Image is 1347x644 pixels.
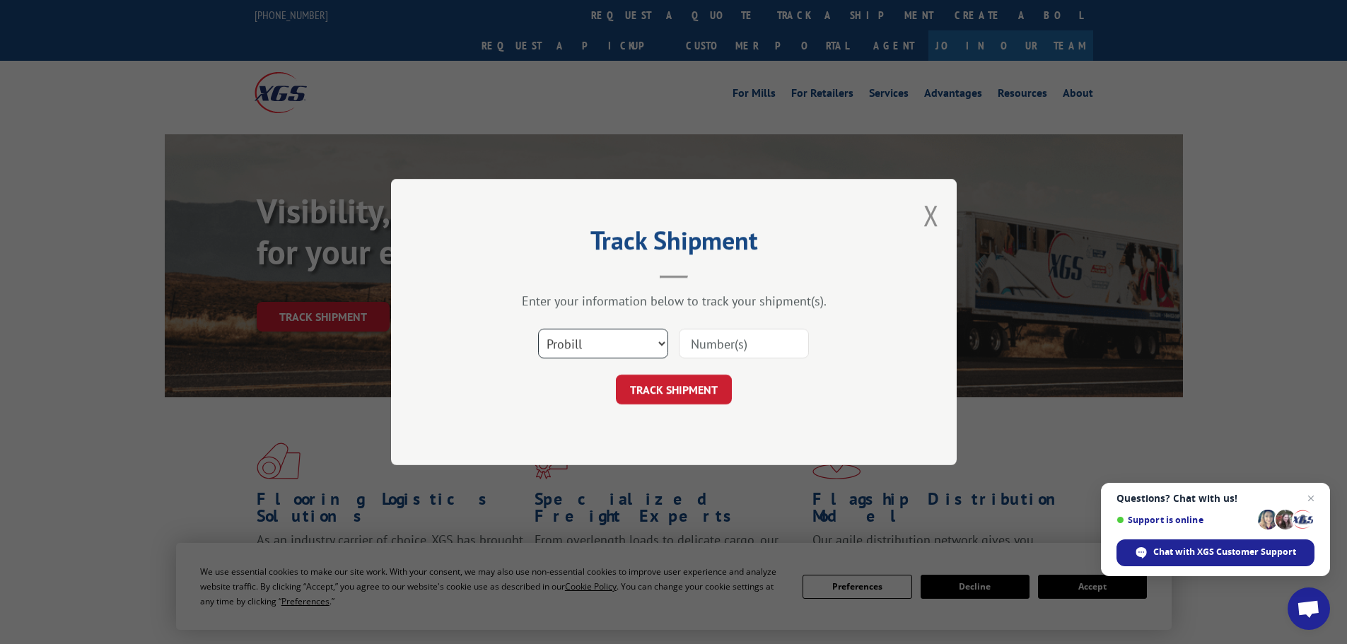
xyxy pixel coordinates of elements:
[1116,515,1253,525] span: Support is online
[1288,587,1330,630] div: Open chat
[1153,546,1296,558] span: Chat with XGS Customer Support
[1116,539,1314,566] div: Chat with XGS Customer Support
[462,230,886,257] h2: Track Shipment
[679,329,809,358] input: Number(s)
[616,375,732,404] button: TRACK SHIPMENT
[462,293,886,309] div: Enter your information below to track your shipment(s).
[1116,493,1314,504] span: Questions? Chat with us!
[923,197,939,234] button: Close modal
[1302,490,1319,507] span: Close chat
